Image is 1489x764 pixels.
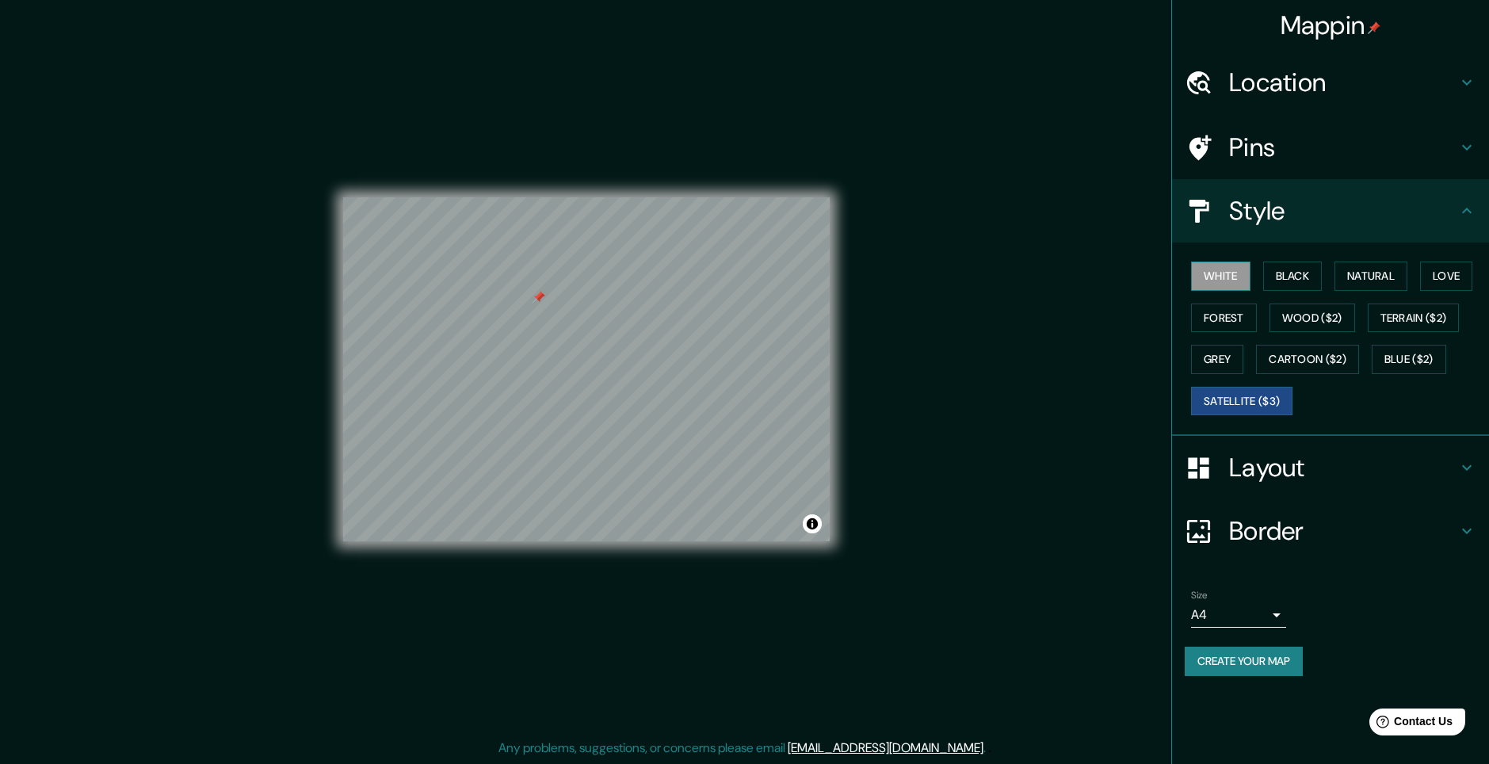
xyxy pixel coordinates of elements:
[1229,452,1457,483] h4: Layout
[1172,116,1489,179] div: Pins
[1229,132,1457,163] h4: Pins
[1172,436,1489,499] div: Layout
[1372,345,1446,374] button: Blue ($2)
[1420,262,1472,291] button: Love
[1368,304,1460,333] button: Terrain ($2)
[1334,262,1407,291] button: Natural
[1185,647,1303,676] button: Create your map
[1191,602,1286,628] div: A4
[1172,179,1489,243] div: Style
[1229,67,1457,98] h4: Location
[803,514,822,533] button: Toggle attribution
[343,197,830,541] canvas: Map
[1191,387,1292,416] button: Satellite ($3)
[1229,515,1457,547] h4: Border
[986,739,988,758] div: .
[1172,51,1489,114] div: Location
[1348,702,1472,747] iframe: Help widget launcher
[1263,262,1323,291] button: Black
[788,739,983,756] a: [EMAIL_ADDRESS][DOMAIN_NAME]
[1368,21,1380,34] img: pin-icon.png
[498,739,986,758] p: Any problems, suggestions, or concerns please email .
[1269,304,1355,333] button: Wood ($2)
[1191,304,1257,333] button: Forest
[1191,589,1208,602] label: Size
[1281,10,1381,41] h4: Mappin
[1172,499,1489,563] div: Border
[988,739,991,758] div: .
[1191,262,1250,291] button: White
[1256,345,1359,374] button: Cartoon ($2)
[1191,345,1243,374] button: Grey
[1229,195,1457,227] h4: Style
